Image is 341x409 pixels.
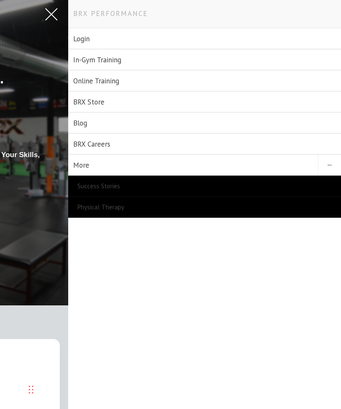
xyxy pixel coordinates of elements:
[29,377,34,402] div: Drag
[68,28,341,49] a: Login
[68,91,341,112] a: BRX Store
[68,28,341,218] div: Navigation Menu
[68,49,341,70] a: In-Gym Training
[26,369,68,409] iframe: Chat Widget
[68,155,341,176] a: More
[68,70,341,91] a: Online Training
[68,176,341,197] a: Success Stories
[68,134,341,155] a: BRX Careers
[68,112,341,134] a: Blog
[68,197,341,218] a: Physical Therapy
